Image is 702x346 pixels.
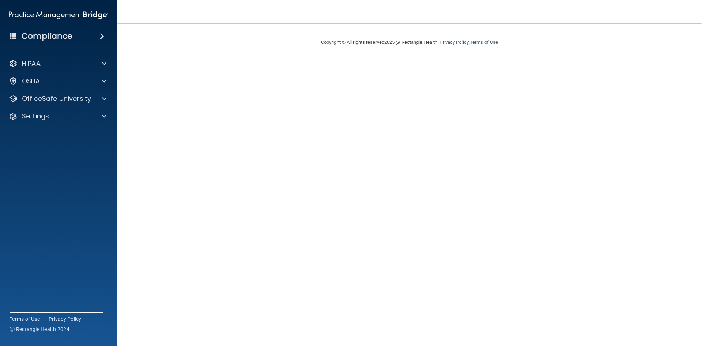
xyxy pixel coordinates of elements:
p: OSHA [22,77,40,85]
a: Settings [9,112,106,121]
span: Ⓒ Rectangle Health 2024 [10,326,69,333]
a: Privacy Policy [439,39,468,45]
p: OfficeSafe University [22,94,91,103]
a: HIPAA [9,59,106,68]
p: HIPAA [22,59,41,68]
a: OSHA [9,77,106,85]
div: Copyright © All rights reserved 2025 @ Rectangle Health | | [276,31,543,54]
a: OfficeSafe University [9,94,106,103]
a: Terms of Use [470,39,498,45]
img: PMB logo [9,8,108,22]
a: Terms of Use [10,315,40,323]
a: Privacy Policy [49,315,82,323]
p: Settings [22,112,49,121]
h4: Compliance [22,31,72,41]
